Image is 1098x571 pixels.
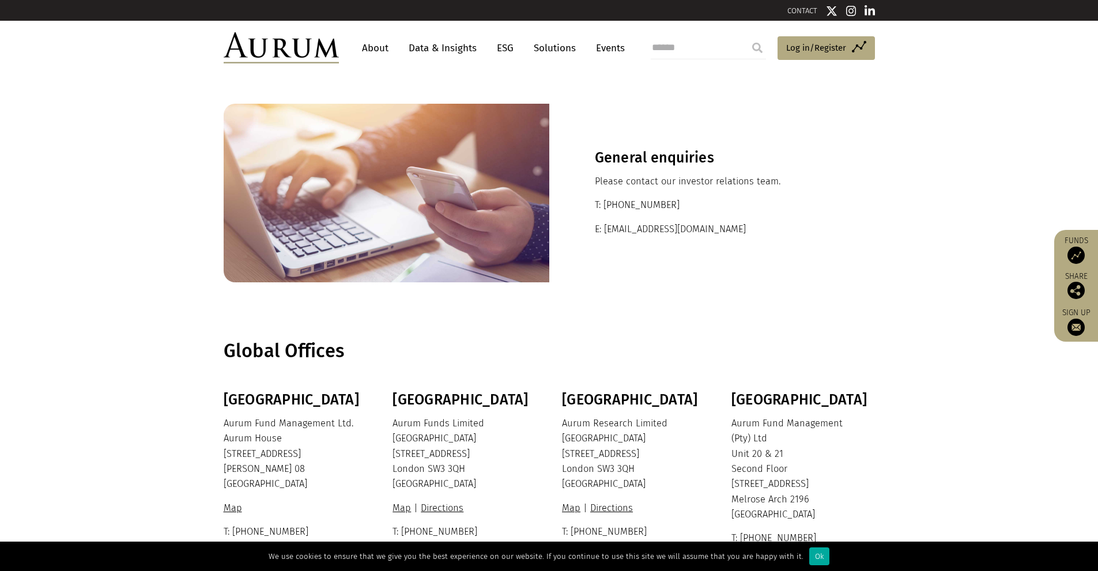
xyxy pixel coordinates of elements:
[224,32,339,63] img: Aurum
[491,37,519,59] a: ESG
[403,37,482,59] a: Data & Insights
[587,502,636,513] a: Directions
[595,198,829,213] p: T: [PHONE_NUMBER]
[731,391,872,409] h3: [GEOGRAPHIC_DATA]
[1060,236,1092,264] a: Funds
[1067,319,1085,336] img: Sign up to our newsletter
[224,416,364,492] p: Aurum Fund Management Ltd. Aurum House [STREET_ADDRESS] [PERSON_NAME] 08 [GEOGRAPHIC_DATA]
[590,37,625,59] a: Events
[595,174,829,189] p: Please contact our investor relations team.
[224,502,245,513] a: Map
[1060,273,1092,299] div: Share
[356,37,394,59] a: About
[224,340,872,362] h1: Global Offices
[595,222,829,237] p: E: [EMAIL_ADDRESS][DOMAIN_NAME]
[595,149,829,167] h3: General enquiries
[562,416,703,492] p: Aurum Research Limited [GEOGRAPHIC_DATA] [STREET_ADDRESS] London SW3 3QH [GEOGRAPHIC_DATA]
[562,391,703,409] h3: [GEOGRAPHIC_DATA]
[562,502,583,513] a: Map
[393,524,533,570] p: T: [PHONE_NUMBER] E: [EMAIL_ADDRESS][DOMAIN_NAME]
[393,391,533,409] h3: [GEOGRAPHIC_DATA]
[786,41,846,55] span: Log in/Register
[1067,282,1085,299] img: Share this post
[393,416,533,492] p: Aurum Funds Limited [GEOGRAPHIC_DATA] [STREET_ADDRESS] London SW3 3QH [GEOGRAPHIC_DATA]
[865,5,875,17] img: Linkedin icon
[826,5,837,17] img: Twitter icon
[746,36,769,59] input: Submit
[528,37,582,59] a: Solutions
[224,524,364,570] p: T: [PHONE_NUMBER] E: [EMAIL_ADDRESS][DOMAIN_NAME]
[1060,308,1092,336] a: Sign up
[809,547,829,565] div: Ok
[731,416,872,523] p: Aurum Fund Management (Pty) Ltd Unit 20 & 21 Second Floor [STREET_ADDRESS] Melrose Arch 2196 [GEO...
[846,5,856,17] img: Instagram icon
[393,502,414,513] a: Map
[418,502,466,513] a: Directions
[778,36,875,60] a: Log in/Register
[393,501,533,516] p: |
[562,524,703,570] p: T: [PHONE_NUMBER] E: [EMAIL_ADDRESS][DOMAIN_NAME]
[1067,247,1085,264] img: Access Funds
[787,6,817,15] a: CONTACT
[562,501,703,516] p: |
[224,391,364,409] h3: [GEOGRAPHIC_DATA]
